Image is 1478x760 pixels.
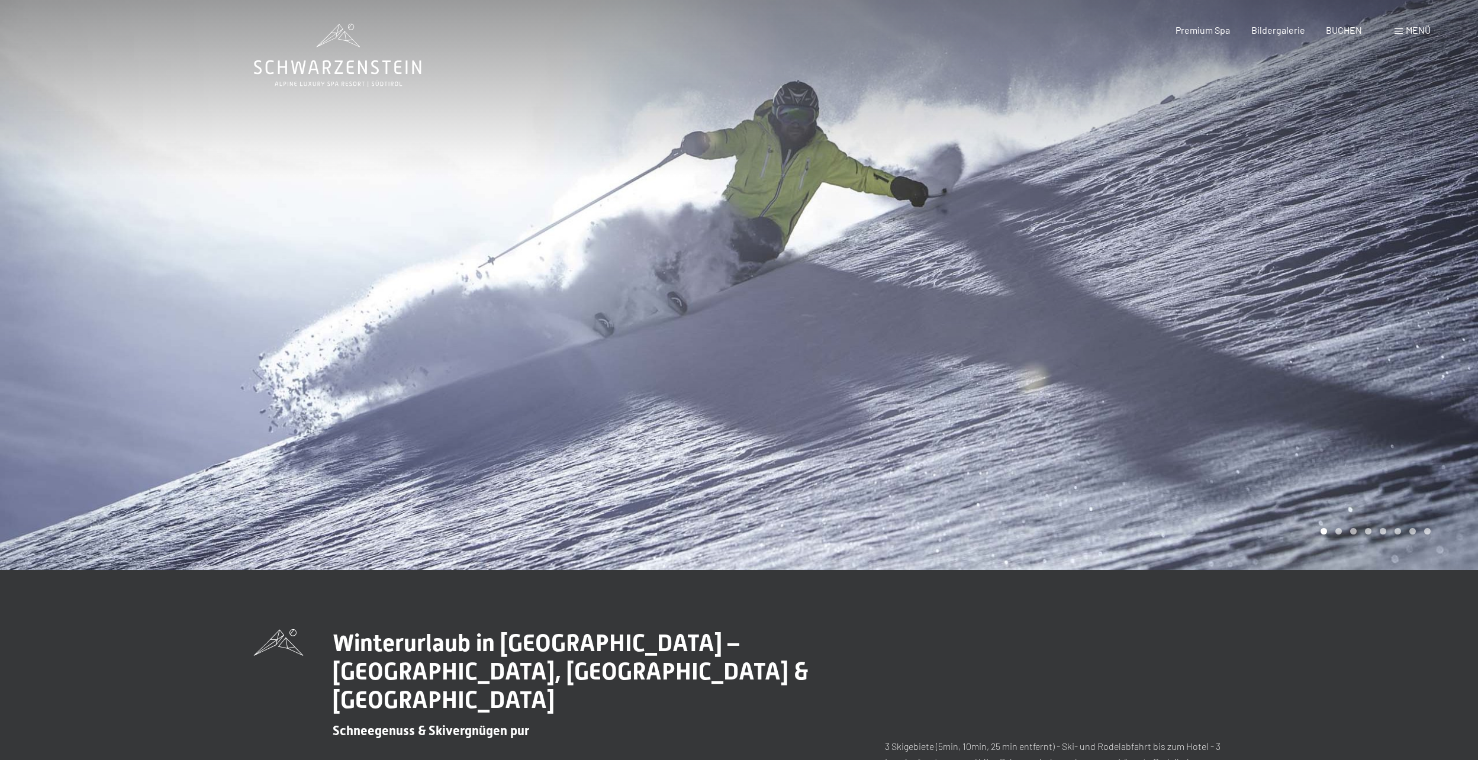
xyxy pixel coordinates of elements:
[333,629,808,714] span: Winterurlaub in [GEOGRAPHIC_DATA] – [GEOGRAPHIC_DATA], [GEOGRAPHIC_DATA] & [GEOGRAPHIC_DATA]
[1326,24,1362,36] a: BUCHEN
[1350,528,1357,534] div: Carousel Page 3
[1380,528,1386,534] div: Carousel Page 5
[1316,528,1431,534] div: Carousel Pagination
[1321,528,1327,534] div: Carousel Page 1 (Current Slide)
[1409,528,1416,534] div: Carousel Page 7
[1424,528,1431,534] div: Carousel Page 8
[1395,528,1401,534] div: Carousel Page 6
[1406,24,1431,36] span: Menü
[1251,24,1305,36] a: Bildergalerie
[1365,528,1371,534] div: Carousel Page 4
[1335,528,1342,534] div: Carousel Page 2
[1176,24,1230,36] a: Premium Spa
[333,723,529,738] span: Schneegenuss & Skivergnügen pur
